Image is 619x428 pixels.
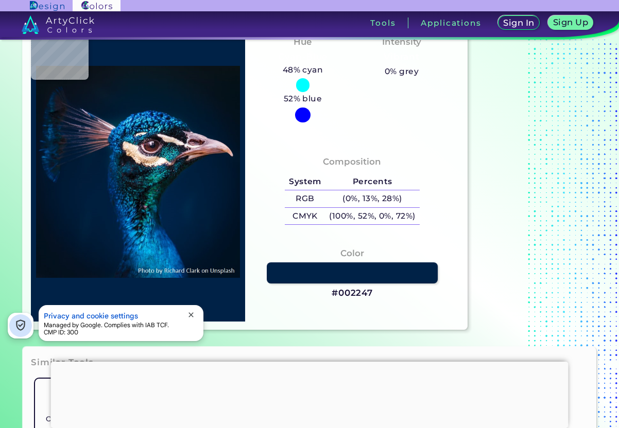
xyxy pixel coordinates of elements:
img: ArtyClick Design logo [30,1,64,11]
h5: 48% cyan [279,63,327,77]
h5: (100%, 52%, 0%, 72%) [325,208,420,225]
h5: Sign Up [553,18,588,26]
h5: 52% blue [280,92,326,105]
h5: RGB [285,190,325,207]
img: logo_artyclick_colors_white.svg [22,15,94,34]
h5: System [285,173,325,190]
h3: Tools [370,19,396,27]
a: Sign In [498,16,540,30]
h5: (0%, 13%, 28%) [325,190,420,207]
iframe: Advertisement [51,362,569,425]
h5: 0% grey [385,65,419,78]
h5: CMYK [285,208,325,225]
h4: Color [340,246,364,261]
h3: Similar Tools [31,356,94,369]
h5: Percents [325,173,420,190]
img: img_pavlin.jpg [36,27,240,316]
h3: Vibrant [380,51,424,63]
h3: #002247 [332,287,373,299]
h5: Sign In [503,19,534,27]
h3: Cyan-Blue [273,51,332,63]
h3: Applications [421,19,481,27]
h4: Composition [323,154,381,169]
a: Sign Up [548,16,593,30]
